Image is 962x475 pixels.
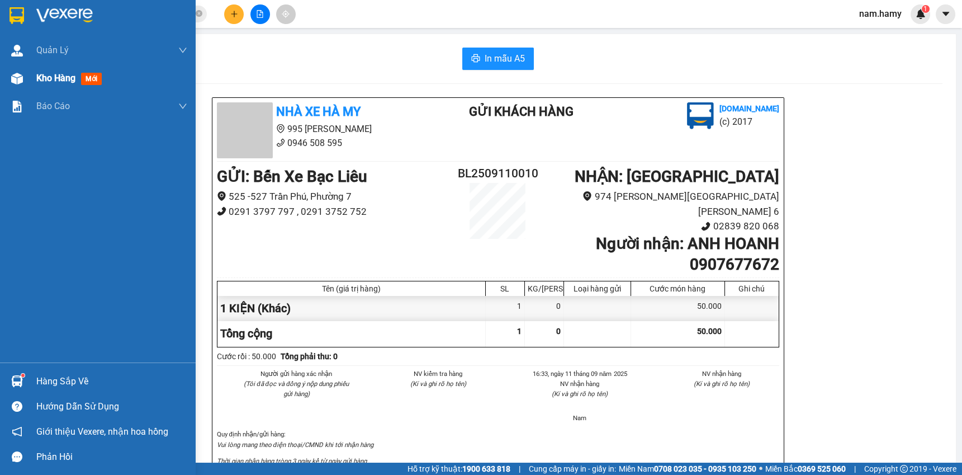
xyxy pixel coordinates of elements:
[36,398,187,415] div: Hướng dẫn sử dụng
[916,9,926,19] img: icon-new-feature
[759,467,762,471] span: ⚪️
[276,4,296,24] button: aim
[694,380,750,388] i: (Kí và ghi rõ họ tên)
[574,167,779,186] b: NHẬN : [GEOGRAPHIC_DATA]
[81,73,102,85] span: mới
[239,369,354,379] li: Người gửi hàng xác nhận
[451,164,545,183] h2: BL2509110010
[471,54,480,64] span: printer
[217,191,226,201] span: environment
[701,222,710,231] span: phone
[282,10,290,18] span: aim
[567,284,628,293] div: Loại hàng gửi
[634,284,722,293] div: Cước món hàng
[486,296,525,321] div: 1
[220,284,482,293] div: Tên (giá trị hàng)
[64,41,73,50] span: phone
[525,296,564,321] div: 0
[196,9,202,20] span: close-circle
[281,352,338,361] b: Tổng phải thu: 0
[485,51,525,65] span: In mẫu A5
[217,296,486,321] div: 1 KIỆN (Khác)
[11,73,23,84] img: warehouse-icon
[719,104,779,113] b: [DOMAIN_NAME]
[654,464,756,473] strong: 0708 023 035 - 0935 103 250
[900,465,908,473] span: copyright
[217,441,373,449] i: Vui lòng mang theo điện thoại/CMND khi tới nhận hàng
[462,48,534,70] button: printerIn mẫu A5
[936,4,955,24] button: caret-down
[36,449,187,465] div: Phản hồi
[523,369,638,379] li: 16:33, ngày 11 tháng 09 năm 2025
[489,284,522,293] div: SL
[250,4,270,24] button: file-add
[523,379,638,389] li: NV nhận hàng
[217,204,451,219] li: 0291 3797 797 , 0291 3752 752
[719,115,779,129] li: (c) 2017
[631,296,725,321] div: 50.000
[469,105,574,119] b: Gửi khách hàng
[11,101,23,112] img: solution-icon
[217,457,367,465] i: Thời gian nhận hàng tròng 3 ngày kể từ ngày gửi hàng
[276,105,361,119] b: Nhà Xe Hà My
[854,463,856,475] span: |
[544,189,779,219] li: 974 [PERSON_NAME][GEOGRAPHIC_DATA][PERSON_NAME] 6
[798,464,846,473] strong: 0369 525 060
[220,327,272,340] span: Tổng cộng
[178,102,187,111] span: down
[217,167,367,186] b: GỬI : Bến Xe Bạc Liêu
[11,375,23,387] img: warehouse-icon
[941,9,951,19] span: caret-down
[381,369,496,379] li: NV kiểm tra hàng
[595,234,779,273] b: Người nhận : ANH HOANH 0907677672
[217,122,425,136] li: 995 [PERSON_NAME]
[21,374,25,377] sup: 1
[5,25,213,39] li: 995 [PERSON_NAME]
[224,4,244,24] button: plus
[10,7,24,24] img: logo-vxr
[407,463,510,475] span: Hỗ trợ kỹ thuật:
[765,463,846,475] span: Miền Bắc
[544,219,779,234] li: 02839 820 068
[922,5,930,13] sup: 1
[519,463,520,475] span: |
[5,39,213,53] li: 0946 508 595
[687,102,714,129] img: logo.jpg
[244,380,349,398] i: (Tôi đã đọc và đồng ý nộp dung phiếu gửi hàng)
[64,27,73,36] span: environment
[697,327,722,336] span: 50.000
[217,189,451,204] li: 525 -527 Trần Phú, Phường 7
[36,73,75,83] span: Kho hàng
[517,327,522,336] span: 1
[552,390,608,398] i: (Kí và ghi rõ họ tên)
[178,46,187,55] span: down
[36,373,187,390] div: Hàng sắp về
[276,138,285,147] span: phone
[923,5,927,13] span: 1
[12,452,22,462] span: message
[11,45,23,57] img: warehouse-icon
[64,7,149,21] b: Nhà Xe Hà My
[217,350,276,363] div: Cước rồi : 50.000
[12,401,22,412] span: question-circle
[410,380,466,388] i: (Kí và ghi rõ họ tên)
[36,99,70,113] span: Báo cáo
[36,43,69,57] span: Quản Lý
[523,413,638,423] li: Nam
[12,426,22,437] span: notification
[529,463,616,475] span: Cung cấp máy in - giấy in:
[528,284,561,293] div: KG/[PERSON_NAME]
[276,124,285,133] span: environment
[582,191,592,201] span: environment
[728,284,776,293] div: Ghi chú
[556,327,561,336] span: 0
[230,10,238,18] span: plus
[256,10,264,18] span: file-add
[850,7,911,21] span: nam.hamy
[217,136,425,150] li: 0946 508 595
[462,464,510,473] strong: 1900 633 818
[217,206,226,216] span: phone
[5,70,155,88] b: GỬI : Bến Xe Bạc Liêu
[664,369,779,379] li: NV nhận hàng
[36,425,168,439] span: Giới thiệu Vexere, nhận hoa hồng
